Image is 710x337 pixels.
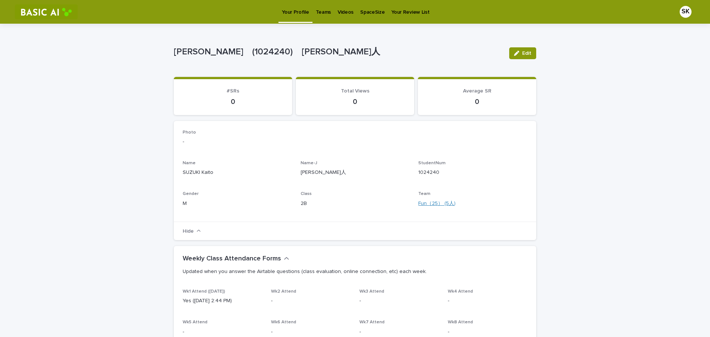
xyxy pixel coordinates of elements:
p: 0 [183,97,283,106]
p: M [183,200,292,208]
span: Name [183,161,196,165]
p: [PERSON_NAME] (1024240) [PERSON_NAME]人 [174,47,503,57]
span: Photo [183,130,196,135]
p: - [448,328,527,336]
p: 0 [305,97,405,106]
button: Hide [183,228,201,234]
div: SK [680,6,692,18]
span: Average SR [463,88,491,94]
p: - [183,138,527,146]
p: - [183,328,262,336]
p: - [448,297,527,305]
p: - [271,297,351,305]
h2: Weekly Class Attendance Forms [183,255,281,263]
p: 2B [301,200,410,208]
p: - [271,328,351,336]
span: Wk6 Attend [271,320,296,324]
img: RtIB8pj2QQiOZo6waziI [15,4,78,19]
button: Edit [509,47,536,59]
span: Name-J [301,161,317,165]
span: StudentNum [418,161,446,165]
span: Edit [522,51,531,56]
span: Class [301,192,312,196]
span: Wk2 Attend [271,289,296,294]
span: Total Views [341,88,369,94]
p: Yes ([DATE] 2:44 PM) [183,297,262,305]
p: Updated when you answer the Airtable questions (class evaluation, online connection, etc) each week. [183,268,524,275]
button: Weekly Class Attendance Forms [183,255,289,263]
p: [PERSON_NAME]人 [301,169,410,176]
a: Fun（25） (5人) [418,200,456,208]
span: Gender [183,192,199,196]
span: #SRs [227,88,239,94]
span: Wk5 Attend [183,320,207,324]
span: Team [418,192,430,196]
p: SUZUKI Kaito [183,169,292,176]
span: Wk4 Attend [448,289,473,294]
span: Wk7 Attend [359,320,385,324]
p: - [359,297,439,305]
p: 0 [427,97,527,106]
span: Wk8 Attend [448,320,473,324]
p: 1024240 [418,169,527,176]
p: - [359,328,439,336]
span: Wk1 Attend ([DATE]) [183,289,225,294]
span: Wk3 Attend [359,289,384,294]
